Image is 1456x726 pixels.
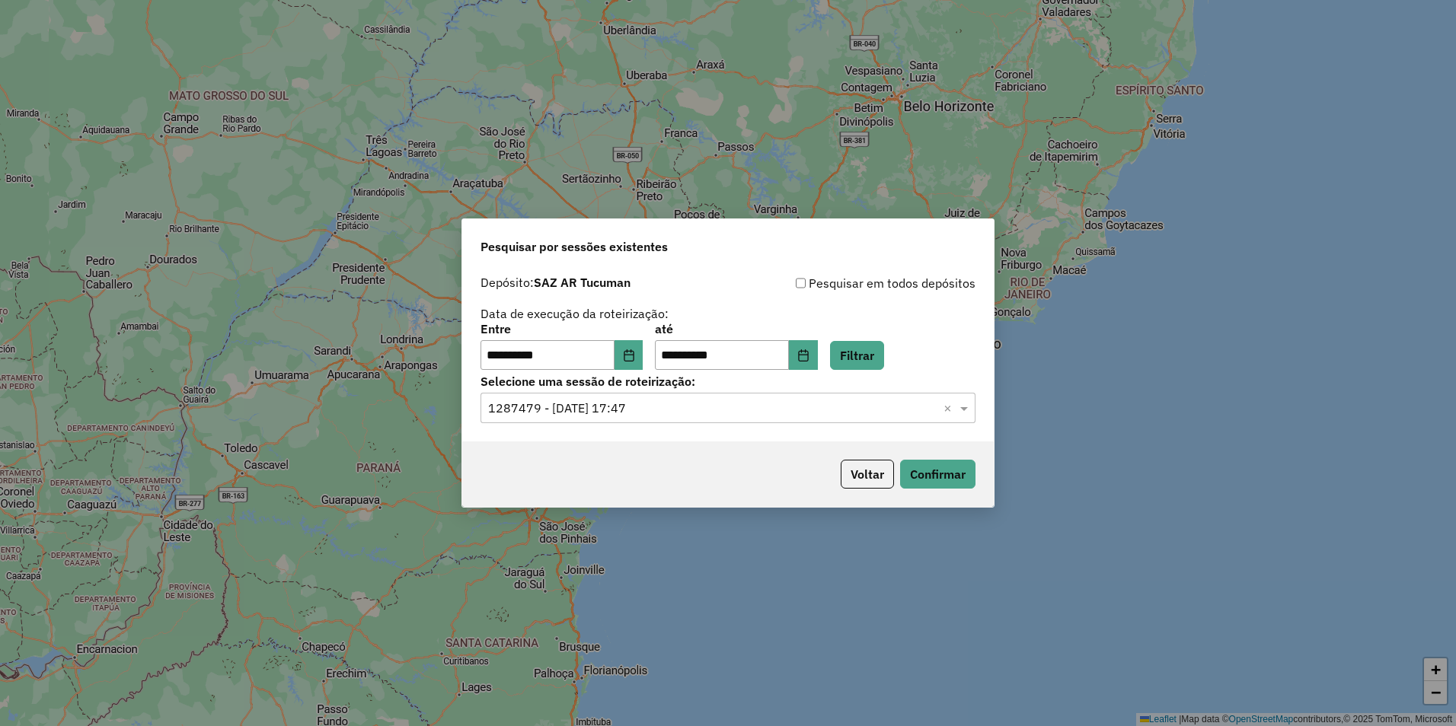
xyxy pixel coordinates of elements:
label: Selecione uma sessão de roteirização: [481,372,975,390]
strong: SAZ AR Tucuman [534,275,631,290]
button: Choose Date [615,340,643,371]
button: Voltar [841,460,894,489]
label: até [655,320,817,338]
button: Choose Date [789,340,818,371]
div: Pesquisar em todos depósitos [728,274,975,292]
label: Data de execução da roteirização: [481,304,669,323]
span: Pesquisar por sessões existentes [481,237,668,256]
span: Clear all [944,399,956,417]
label: Entre [481,320,643,338]
button: Confirmar [900,460,975,489]
label: Depósito: [481,273,631,291]
button: Filtrar [830,341,884,370]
